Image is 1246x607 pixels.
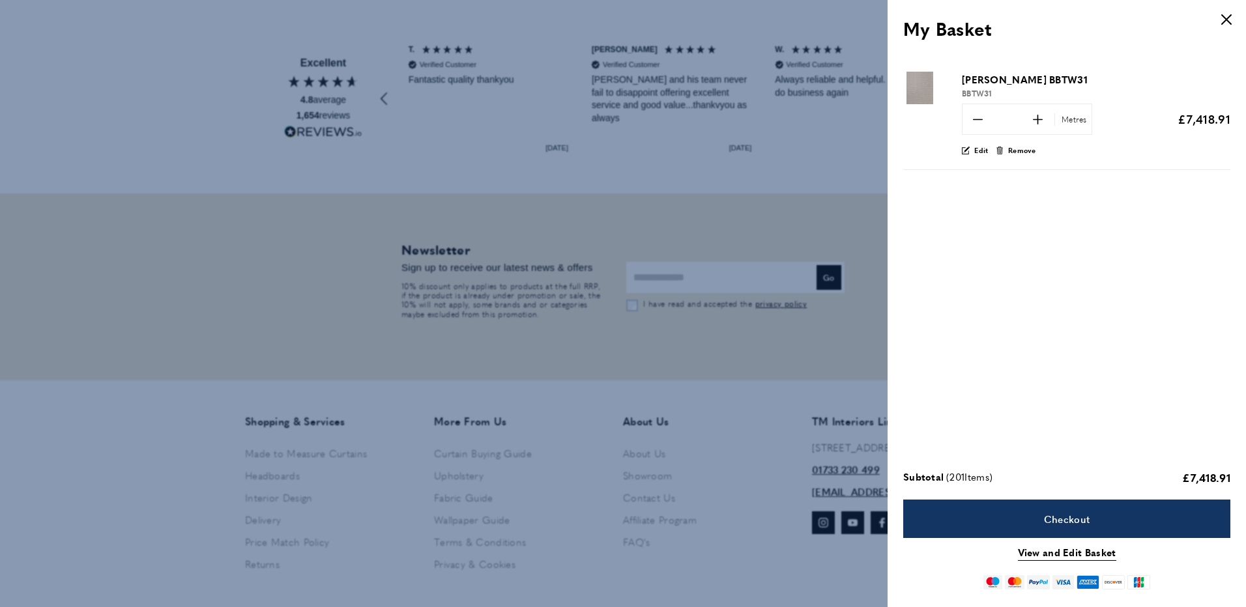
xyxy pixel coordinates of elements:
a: Product "Darcey BBTW31" [903,72,952,108]
h3: My Basket [903,16,1230,41]
img: american-express [1077,575,1099,589]
span: £7,418.91 [1182,470,1230,485]
a: Checkout [903,500,1230,538]
img: paypal [1027,575,1050,589]
span: Subtotal [903,469,944,486]
span: [PERSON_NAME] BBTW31 [962,72,1088,87]
span: Metres [1062,114,1087,125]
img: jcb [1127,575,1150,589]
img: maestro [983,575,1002,589]
span: Edit [974,145,988,156]
button: Close panel [1213,7,1239,33]
span: 201 [949,470,964,483]
a: View and Edit Basket [1018,544,1116,561]
span: ( Items) [946,469,992,486]
span: Remove [1008,145,1036,156]
button: Remove product "Darcey BBTW31" from cart [996,145,1036,156]
a: Edit product "Darcey BBTW31" [962,145,989,156]
img: mastercard [1005,575,1024,589]
span: £7,418.91 [1178,111,1230,127]
img: discover [1102,575,1125,589]
span: BBTW31 [962,87,992,99]
img: visa [1052,575,1074,589]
